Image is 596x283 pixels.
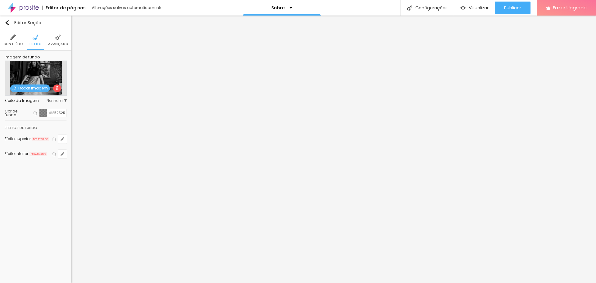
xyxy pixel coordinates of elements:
img: Icone [10,34,16,40]
span: Trocar imagem [10,84,50,92]
iframe: Editor [71,16,596,283]
span: DESATIVADO [29,152,47,157]
span: Avançado [48,43,68,46]
button: Publicar [495,2,531,14]
div: Editar Seção [5,20,41,25]
span: Estilo [29,43,42,46]
span: DESATIVADO [32,137,49,142]
span: Visualizar [469,5,489,10]
div: Efeitos de fundo [5,121,67,132]
img: Icone [33,34,38,40]
img: Icone [407,5,412,11]
div: Efeito da Imagem [5,99,47,103]
div: Efeito inferior [5,152,28,156]
span: Fazer Upgrade [553,5,587,10]
span: Conteúdo [3,43,23,46]
div: Alterações salvas automaticamente [92,6,163,10]
img: Icone [12,86,16,90]
div: Editor de páginas [42,6,86,10]
button: Visualizar [454,2,495,14]
span: Publicar [504,5,521,10]
span: Nenhum [47,99,67,103]
div: Efeito superior [5,137,31,141]
p: Sobre [271,6,285,10]
img: Icone [55,34,61,40]
div: Efeitos de fundo [5,124,37,131]
div: Cor de fundo [5,109,29,117]
img: Icone [5,20,10,25]
img: Icone [55,86,59,90]
div: Imagem de fundo [5,55,67,59]
img: view-1.svg [460,5,466,11]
